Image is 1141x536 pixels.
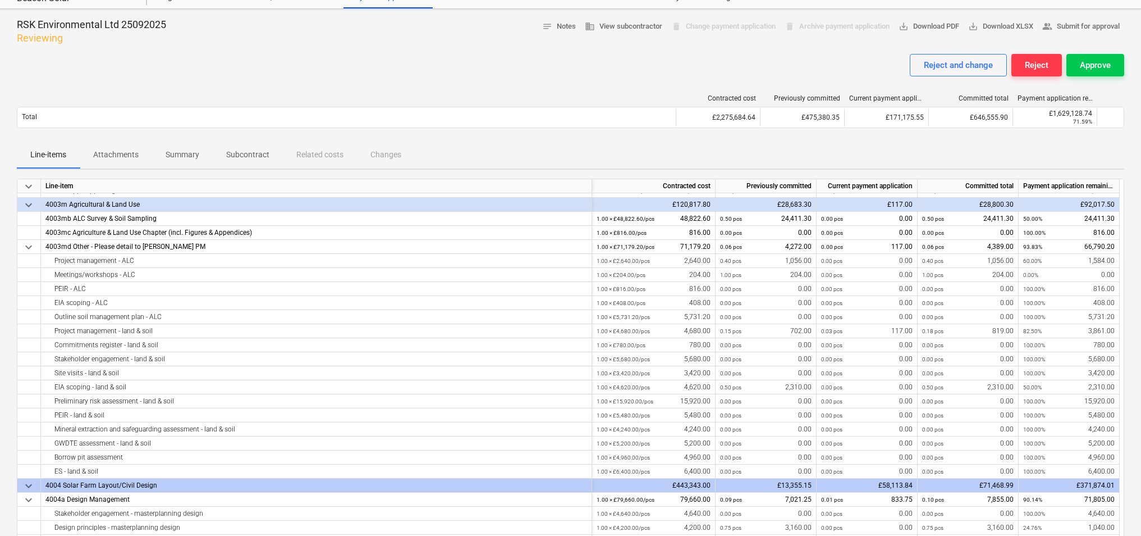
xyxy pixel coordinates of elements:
small: 1.00 × £408.00 / pcs [597,300,645,306]
div: £13,355.15 [716,479,817,493]
div: Reject and change [924,58,993,72]
p: Reviewing [17,31,166,45]
small: 100.00% [1023,412,1045,419]
div: 5,731.20 [1023,310,1115,324]
div: EIA scoping - land & soil [45,380,587,394]
small: 1.00 × £816.00 / pcs [597,230,647,236]
small: 0.00 pcs [821,244,843,250]
div: 816.00 [597,282,711,296]
small: 0.00 pcs [922,286,943,292]
small: 0.00 pcs [821,258,842,264]
div: Committed total [933,94,1009,102]
button: Reject and change [910,54,1007,76]
span: Download XLSX [968,20,1033,33]
span: keyboard_arrow_down [22,240,35,254]
div: £28,683.30 [716,198,817,212]
small: 0.00 pcs [720,370,741,376]
div: Committed total [918,179,1019,193]
div: 6,400.00 [597,465,711,479]
small: 0.00 pcs [922,426,943,433]
small: 0.00 pcs [922,300,943,306]
small: 1.00 × £5,480.00 / pcs [597,412,650,419]
div: Line-item [41,179,592,193]
div: 2,640.00 [597,254,711,268]
div: 6,400.00 [1023,465,1115,479]
small: 0.00 pcs [821,440,842,447]
div: 3,420.00 [1023,366,1115,380]
small: 1.00 pcs [720,272,741,278]
small: 0.00 pcs [922,412,943,419]
small: 0.00 pcs [821,412,842,419]
div: 0.00 [720,451,812,465]
div: 819.00 [922,324,1014,338]
div: 408.00 [597,296,711,310]
div: £371,874.01 [1019,479,1120,493]
div: 204.00 [597,268,711,282]
div: 24,411.30 [720,212,812,226]
div: 0.00 [922,451,1014,465]
small: 0.10 pcs [922,497,944,503]
div: 0.00 [821,423,913,437]
div: 0.00 [821,507,913,521]
div: 0.00 [922,408,1014,423]
div: 0.00 [922,338,1014,352]
div: 7,855.00 [922,493,1014,507]
div: Site visits - land & soil [45,366,587,380]
div: Previously committed [765,94,840,102]
div: 0.00 [720,338,812,352]
small: 71.59% [1073,119,1092,125]
small: 0.00 pcs [821,384,842,390]
small: 0.18 pcs [922,328,943,334]
div: PEIR - ALC [45,282,587,296]
div: 2,310.00 [720,380,812,394]
small: 0.00 pcs [821,188,842,194]
div: Stakeholder engagement - land & soil [45,352,587,366]
small: 1.00 × £4,620.00 / pcs [597,384,650,390]
div: Reject [1025,58,1048,72]
div: £2,275,684.64 [676,108,760,126]
div: £443,343.00 [592,479,716,493]
div: 204.00 [720,268,812,282]
small: 0.50 pcs [922,384,943,390]
div: 4,389.00 [922,240,1014,254]
p: RSK Environmental Ltd 25092025 [17,18,166,31]
div: 0.00 [720,408,812,423]
small: 0.00 pcs [720,356,741,362]
div: 0.00 [821,212,913,226]
div: £71,468.99 [918,479,1019,493]
div: Contracted cost [681,94,756,102]
small: 100.00% [1023,314,1045,320]
small: 100.00% [1023,511,1045,517]
small: 1.00 × £780.00 / pcs [597,342,645,348]
div: 0.00 [922,507,1014,521]
div: Current payment application [849,94,924,102]
small: 100.00% [1023,455,1045,461]
div: 5,200.00 [597,437,711,451]
div: £28,800.30 [918,198,1019,212]
div: 702.00 [720,324,812,338]
small: 0.00 pcs [720,342,741,348]
div: 1,584.00 [1023,254,1115,268]
small: 1.00 × £4,640.00 / pcs [597,511,650,517]
div: 4,240.00 [1023,423,1115,437]
button: Reject [1011,54,1062,76]
small: 1.00 × £48,822.60 / pcs [597,216,654,222]
div: Stakeholder engagement - masterplanning design [45,507,587,521]
small: 100.00% [1023,370,1045,376]
div: 0.00 [720,282,812,296]
button: Submit for approval [1038,18,1124,35]
div: 15,920.00 [597,394,711,408]
span: business [585,21,595,31]
div: Outline soil management plan - ALC [45,310,587,324]
div: 117.00 [821,240,913,254]
div: 0.00 [922,423,1014,437]
small: 0.00 pcs [821,511,842,517]
div: 0.00 [821,282,913,296]
div: Meetings/workshops - ALC [45,268,587,282]
small: 0.00 pcs [821,230,843,236]
span: keyboard_arrow_down [22,493,35,507]
div: 4004 Solar Farm Layout/Civil Design [45,479,587,493]
small: 0.00 pcs [821,314,842,320]
small: 0.00 pcs [922,314,943,320]
p: Summary [166,149,199,161]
